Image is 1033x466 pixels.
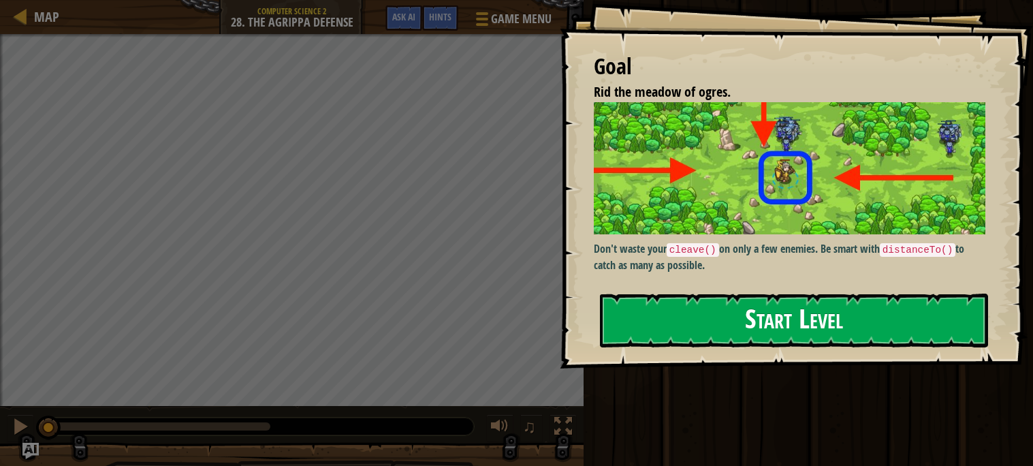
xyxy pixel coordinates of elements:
button: Toggle fullscreen [550,414,577,442]
button: ♫ [520,414,543,442]
span: Game Menu [491,10,552,28]
span: Map [34,7,59,26]
button: Ask AI [22,443,39,459]
button: Ask AI [385,5,422,31]
button: Adjust volume [486,414,513,442]
li: Rid the meadow of ogres. [577,82,982,102]
button: Ctrl + P: Pause [7,414,34,442]
span: Ask AI [392,10,415,23]
button: Start Level [600,294,988,347]
span: Hints [429,10,451,23]
button: Game Menu [465,5,560,37]
code: distanceTo() [880,243,956,257]
span: Rid the meadow of ogres. [594,82,731,101]
span: ♫ [523,416,537,437]
code: cleave() [667,243,719,257]
p: Don't waste your on only a few enemies. Be smart with to catch as many as possible. [594,241,985,273]
div: Goal [594,51,985,82]
a: Map [27,7,59,26]
img: The agrippa defense [594,102,985,235]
